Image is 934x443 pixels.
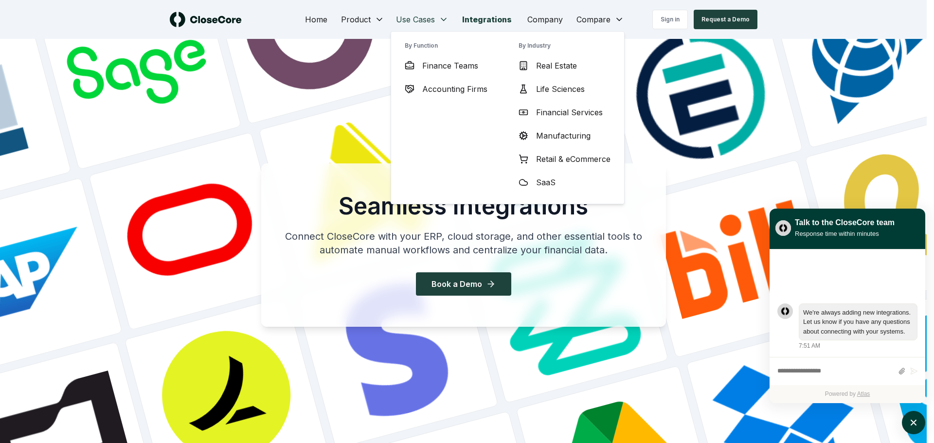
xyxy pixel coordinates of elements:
span: Finance Teams [422,60,478,71]
a: Manufacturing [511,124,618,147]
a: Financial Services [511,101,618,124]
div: Powered by [770,385,925,403]
h3: By Industry [511,41,618,54]
span: SaaS [536,177,556,188]
a: Real Estate [511,54,618,77]
div: Response time within minutes [795,229,895,239]
span: Retail & eCommerce [536,153,611,165]
a: SaaS [511,171,618,194]
a: Atlas [857,390,870,397]
button: Attach files by clicking or dropping files here [898,367,905,375]
div: Talk to the CloseCore team [795,217,895,229]
h3: By Function [397,41,495,54]
div: atlas-message [777,303,917,351]
span: Life Sciences [536,83,585,95]
a: Life Sciences [511,77,618,101]
div: atlas-composer [777,362,917,380]
a: Retail & eCommerce [511,147,618,171]
img: yblje5SQxOoZuw2TcITt_icon.png [775,220,791,236]
span: Financial Services [536,106,603,118]
span: Real Estate [536,60,577,71]
div: 7:51 AM [799,341,820,350]
span: Manufacturing [536,130,591,142]
div: atlas-ticket [770,249,925,403]
div: atlas-window [770,209,925,403]
div: Wednesday, August 27, 7:51 AM [799,303,917,351]
div: atlas-message-bubble [799,303,917,341]
span: Accounting Firms [422,83,487,95]
a: Finance Teams [397,54,495,77]
div: atlas-message-author-avatar [777,303,793,319]
div: atlas-message-text [803,308,913,337]
a: Accounting Firms [397,77,495,101]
